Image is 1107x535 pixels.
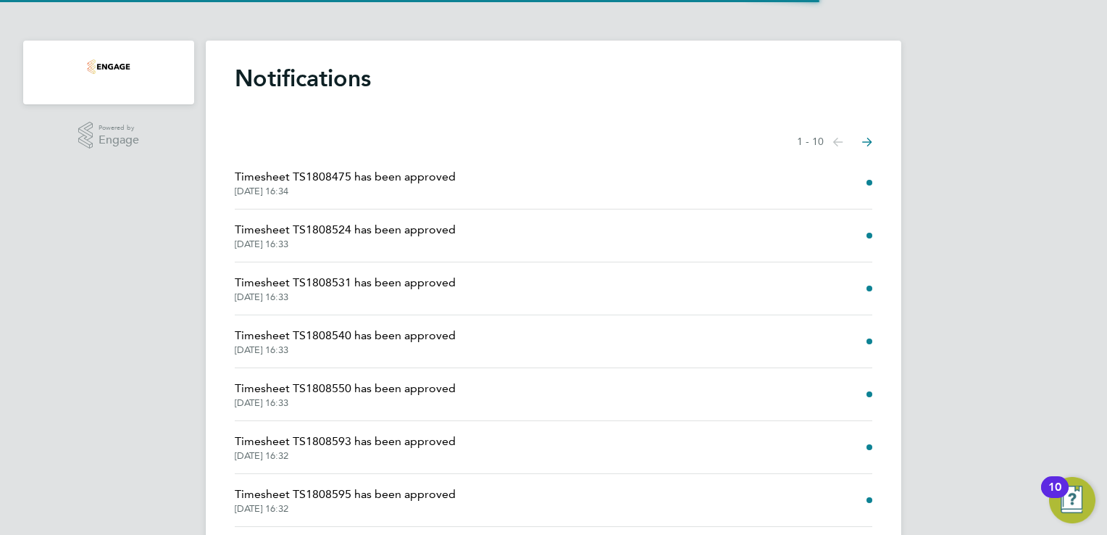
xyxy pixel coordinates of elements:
span: [DATE] 16:33 [235,239,456,250]
div: 10 [1048,487,1061,506]
span: Timesheet TS1808524 has been approved [235,221,456,239]
span: [DATE] 16:33 [235,344,456,356]
span: Timesheet TS1808531 has been approved [235,274,456,291]
button: Open Resource Center, 10 new notifications [1049,477,1095,523]
span: Timesheet TS1808540 has been approved [235,327,456,344]
span: [DATE] 16:33 [235,397,456,409]
a: Timesheet TS1808531 has been approved[DATE] 16:33 [235,274,456,303]
a: Go to home page [41,55,177,78]
span: [DATE] 16:32 [235,450,456,462]
nav: Main navigation [23,41,194,104]
span: 1 - 10 [797,135,824,149]
span: Timesheet TS1808550 has been approved [235,380,456,397]
span: Powered by [99,122,139,134]
span: Timesheet TS1808595 has been approved [235,486,456,503]
span: Engage [99,134,139,146]
a: Powered byEngage [78,122,140,149]
a: Timesheet TS1808540 has been approved[DATE] 16:33 [235,327,456,356]
span: [DATE] 16:34 [235,186,456,197]
span: [DATE] 16:32 [235,503,456,515]
span: Timesheet TS1808593 has been approved [235,433,456,450]
img: acceptrec-logo-retina.png [87,55,130,78]
a: Timesheet TS1808475 has been approved[DATE] 16:34 [235,168,456,197]
span: [DATE] 16:33 [235,291,456,303]
a: Timesheet TS1808593 has been approved[DATE] 16:32 [235,433,456,462]
span: Timesheet TS1808475 has been approved [235,168,456,186]
a: Timesheet TS1808550 has been approved[DATE] 16:33 [235,380,456,409]
h1: Notifications [235,64,872,93]
nav: Select page of notifications list [797,128,872,157]
a: Timesheet TS1808595 has been approved[DATE] 16:32 [235,486,456,515]
a: Timesheet TS1808524 has been approved[DATE] 16:33 [235,221,456,250]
